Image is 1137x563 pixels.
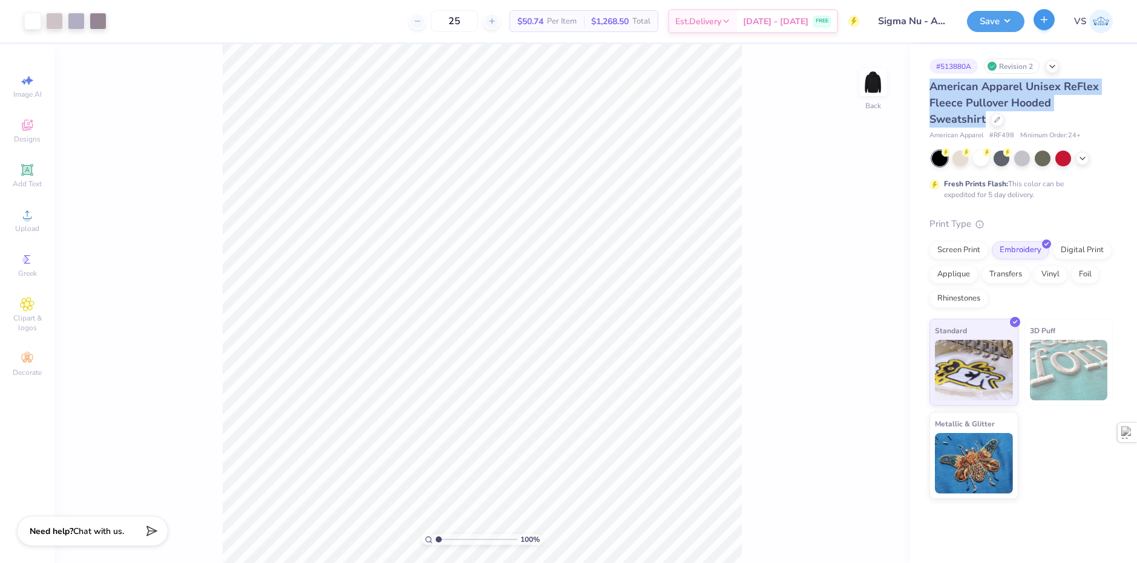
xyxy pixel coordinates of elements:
div: Revision 2 [984,59,1040,74]
span: American Apparel Unisex ReFlex Fleece Pullover Hooded Sweatshirt [929,79,1099,126]
span: 100 % [520,534,540,545]
div: Foil [1071,265,1099,284]
a: VS [1074,10,1113,33]
span: Upload [15,224,39,233]
span: Clipart & logos [6,313,48,333]
span: VS [1074,15,1086,28]
span: Add Text [13,179,42,189]
span: 3D Puff [1030,324,1055,337]
div: # 513880A [929,59,978,74]
div: Screen Print [929,241,988,259]
span: Greek [18,268,37,278]
div: Digital Print [1053,241,1112,259]
span: American Apparel [929,131,983,141]
div: Applique [929,265,978,284]
span: Metallic & Glitter [935,417,995,430]
div: This color can be expedited for 5 day delivery. [944,178,1093,200]
span: $1,268.50 [591,15,629,28]
div: Print Type [929,217,1113,231]
button: Save [967,11,1024,32]
span: Standard [935,324,967,337]
span: [DATE] - [DATE] [743,15,808,28]
div: Rhinestones [929,290,988,308]
span: Chat with us. [73,526,124,537]
span: # RF498 [989,131,1014,141]
span: Image AI [13,89,42,99]
span: Designs [14,134,41,144]
input: – – [431,10,478,32]
span: Minimum Order: 24 + [1020,131,1081,141]
strong: Need help? [30,526,73,537]
strong: Fresh Prints Flash: [944,179,1008,189]
span: $50.74 [517,15,543,28]
span: Per Item [547,15,577,28]
div: Transfers [981,265,1030,284]
img: 3D Puff [1030,340,1108,400]
div: Embroidery [992,241,1049,259]
div: Vinyl [1034,265,1067,284]
span: Total [632,15,650,28]
div: Back [865,100,881,111]
span: Decorate [13,368,42,377]
span: Est. Delivery [675,15,721,28]
img: Standard [935,340,1013,400]
img: Volodymyr Sobko [1089,10,1113,33]
img: Metallic & Glitter [935,433,1013,493]
span: FREE [816,17,828,25]
img: Back [861,70,885,94]
input: Untitled Design [869,9,958,33]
